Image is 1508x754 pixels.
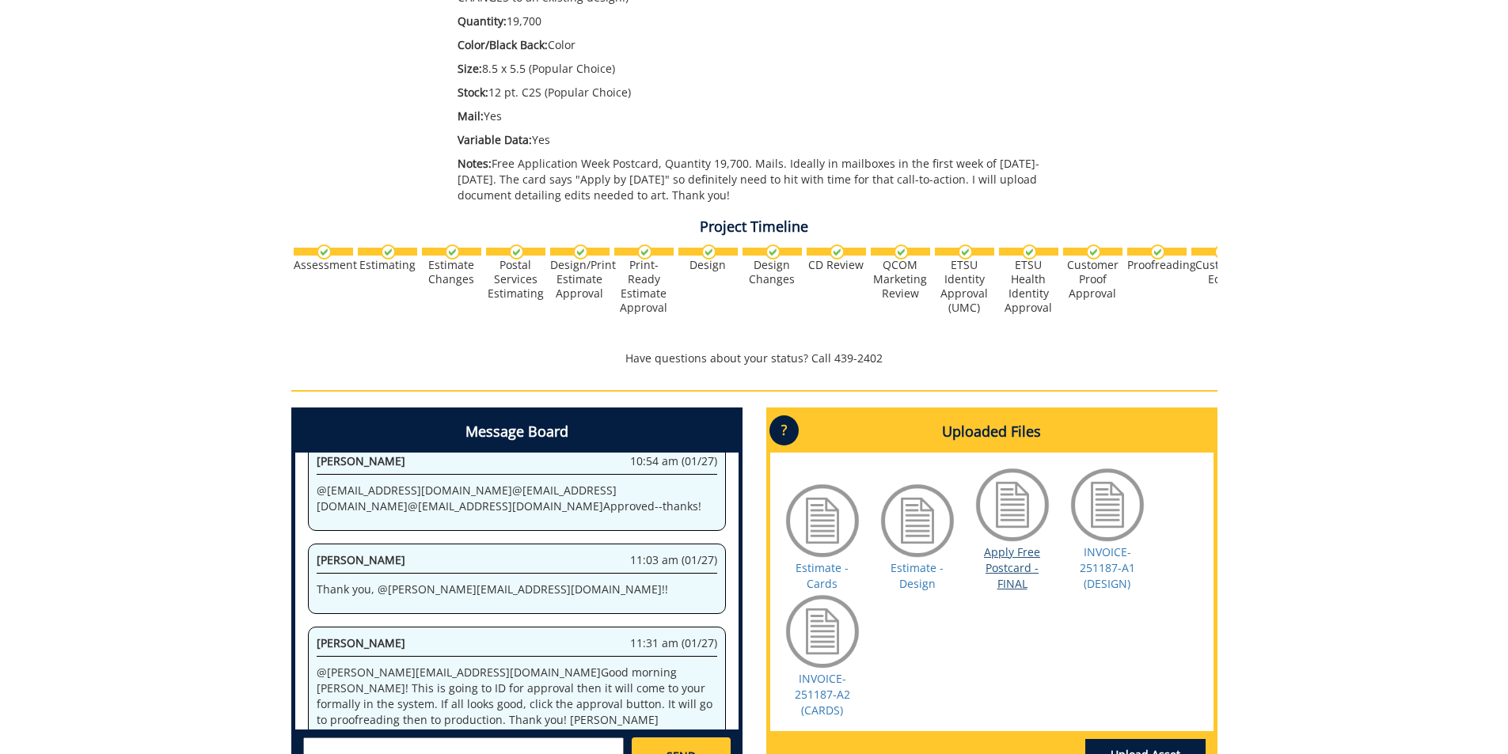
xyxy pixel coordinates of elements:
[317,635,405,650] span: [PERSON_NAME]
[894,244,909,260] img: checkmark
[317,244,332,260] img: checkmark
[769,415,799,445] p: ?
[291,219,1217,235] h4: Project Timeline
[1063,258,1122,301] div: Customer Proof Approval
[458,61,482,76] span: Size:
[458,108,1077,124] p: Yes
[458,132,1077,148] p: Yes
[1127,258,1187,272] div: Proofreading
[958,244,973,260] img: checkmark
[630,453,717,469] span: 10:54 am (01/27)
[458,13,507,28] span: Quantity:
[701,244,716,260] img: checkmark
[317,453,405,468] span: [PERSON_NAME]
[1150,244,1165,260] img: checkmark
[381,244,396,260] img: checkmark
[871,258,930,301] div: QCOM Marketing Review
[630,635,717,651] span: 11:31 am (01/27)
[291,350,1217,366] p: Have questions about your status? Call 439-2402
[317,483,717,514] p: @ [EMAIL_ADDRESS][DOMAIN_NAME] @ [EMAIL_ADDRESS][DOMAIN_NAME] @ [EMAIL_ADDRESS][DOMAIN_NAME] Appr...
[358,258,417,272] div: Estimating
[573,244,588,260] img: checkmark
[935,258,994,315] div: ETSU Identity Approval (UMC)
[458,61,1077,77] p: 8.5 x 5.5 (Popular Choice)
[796,560,849,591] a: Estimate - Cards
[770,411,1214,453] h4: Uploaded Files
[458,108,484,123] span: Mail:
[1191,258,1251,286] div: Customer Edits
[458,132,532,147] span: Variable Data:
[678,258,738,272] div: Design
[614,258,674,315] div: Print-Ready Estimate Approval
[458,13,1077,29] p: 19,700
[458,156,1077,203] p: Free Application Week Postcard, Quantity 19,700. Mails. Ideally in mailboxes in the first week of...
[1080,544,1135,591] a: INVOICE-251187-A1 (DESIGN)
[445,244,460,260] img: checkmark
[999,258,1058,315] div: ETSU Health Identity Approval
[458,37,1077,53] p: Color
[807,258,866,272] div: CD Review
[458,85,488,100] span: Stock:
[317,552,405,567] span: [PERSON_NAME]
[550,258,610,301] div: Design/Print Estimate Approval
[637,244,652,260] img: checkmark
[317,665,717,728] p: @ [PERSON_NAME][EMAIL_ADDRESS][DOMAIN_NAME] Good morning [PERSON_NAME]! This is going to ID for a...
[317,582,717,597] p: Thank you, @ [PERSON_NAME][EMAIL_ADDRESS][DOMAIN_NAME] !!
[743,258,802,286] div: Design Changes
[458,37,548,52] span: Color/Black Back:
[1086,244,1101,260] img: checkmark
[294,258,353,272] div: Assessment
[630,552,717,568] span: 11:03 am (01/27)
[1022,244,1037,260] img: checkmark
[458,85,1077,100] p: 12 pt. C2S (Popular Choice)
[795,671,850,718] a: INVOICE-251187-A2 (CARDS)
[486,258,545,301] div: Postal Services Estimating
[509,244,524,260] img: checkmark
[1214,244,1229,260] img: checkmark
[458,156,492,171] span: Notes:
[295,411,739,453] h4: Message Board
[891,560,944,591] a: Estimate - Design
[984,544,1040,591] a: Apply Free Postcard - FINAL
[765,244,781,260] img: checkmark
[422,258,481,286] div: Estimate Changes
[830,244,845,260] img: checkmark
